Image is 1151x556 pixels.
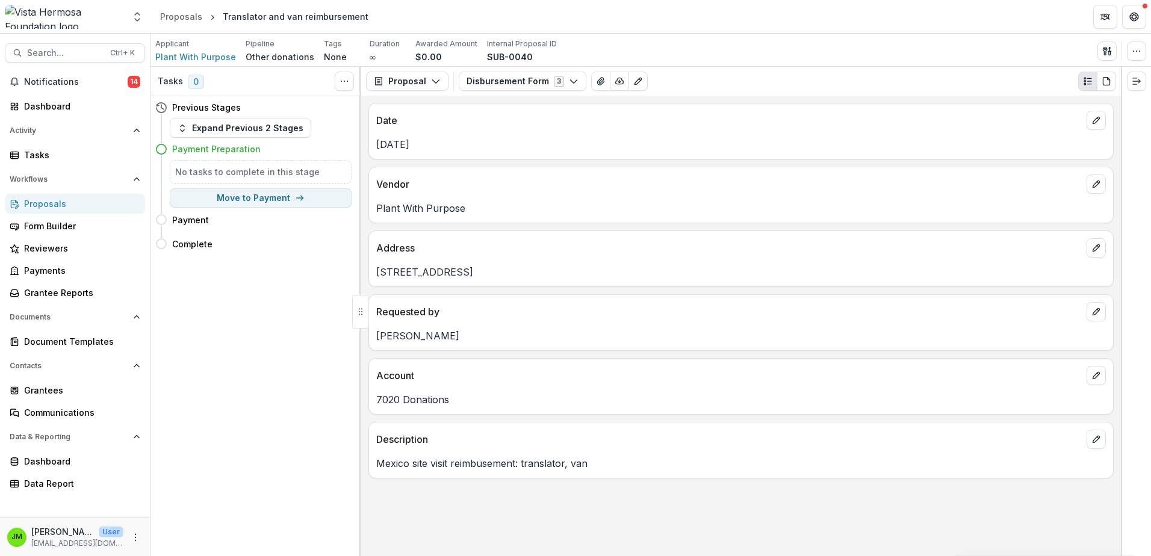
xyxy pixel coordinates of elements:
span: Workflows [10,175,128,184]
button: Search... [5,43,145,63]
h5: No tasks to complete in this stage [175,165,346,178]
button: Disbursement Form3 [459,72,586,91]
p: Mexico site visit reimbusement: translator, van [376,456,1106,471]
button: Open Contacts [5,356,145,375]
a: Payments [5,261,145,280]
button: Get Help [1122,5,1146,29]
button: Open Workflows [5,170,145,189]
button: edit [1087,175,1106,194]
div: Grantee Reports [24,286,135,299]
a: Dashboard [5,451,145,471]
p: Pipeline [246,39,275,49]
button: edit [1087,302,1106,321]
p: [STREET_ADDRESS] [376,265,1106,279]
p: Tags [324,39,342,49]
span: 14 [128,76,140,88]
div: Grantees [24,384,135,397]
button: PDF view [1097,72,1116,91]
button: Open Documents [5,307,145,327]
button: edit [1087,430,1106,449]
button: edit [1087,238,1106,258]
div: Document Templates [24,335,135,348]
span: Search... [27,48,103,58]
div: Proposals [160,10,202,23]
p: [PERSON_NAME] [31,525,94,538]
div: Communications [24,406,135,419]
div: Dashboard [24,455,135,468]
a: Form Builder [5,216,145,236]
span: 0 [188,75,204,89]
img: Vista Hermosa Foundation logo [5,5,124,29]
button: Edit as form [628,72,648,91]
a: Document Templates [5,332,145,351]
button: Move to Payment [170,188,352,208]
div: Form Builder [24,220,135,232]
a: Grantee Reports [5,283,145,303]
p: None [324,51,347,63]
nav: breadcrumb [155,8,373,25]
a: Tasks [5,145,145,165]
a: Plant With Purpose [155,51,236,63]
button: View Attached Files [591,72,610,91]
div: Tasks [24,149,135,161]
button: Proposal [366,72,448,91]
p: 7020 Donations [376,392,1106,407]
p: User [99,527,123,537]
button: Open Activity [5,121,145,140]
a: Proposals [155,8,207,25]
p: Date [376,113,1082,128]
p: Address [376,241,1082,255]
h4: Payment Preparation [172,143,261,155]
h4: Payment [172,214,209,226]
p: Plant With Purpose [376,201,1106,215]
button: Toggle View Cancelled Tasks [335,72,354,91]
span: Activity [10,126,128,135]
p: Description [376,432,1082,446]
div: Jerry Martinez [11,533,22,541]
p: Account [376,368,1082,383]
button: Expand Previous 2 Stages [170,119,311,138]
h4: Complete [172,238,213,250]
a: Data Report [5,474,145,493]
div: Payments [24,264,135,277]
div: Ctrl + K [108,46,137,60]
p: Internal Proposal ID [487,39,557,49]
a: Grantees [5,380,145,400]
div: Proposals [24,197,135,210]
p: Applicant [155,39,189,49]
a: Reviewers [5,238,145,258]
button: Expand right [1127,72,1146,91]
button: edit [1087,111,1106,130]
a: Dashboard [5,96,145,116]
p: Awarded Amount [415,39,477,49]
span: Contacts [10,362,128,370]
p: [DATE] [376,137,1106,152]
button: More [128,530,143,545]
button: Open entity switcher [129,5,146,29]
div: Dashboard [24,100,135,113]
p: [EMAIL_ADDRESS][DOMAIN_NAME] [31,538,123,549]
p: $0.00 [415,51,442,63]
a: Proposals [5,194,145,214]
p: Duration [370,39,400,49]
div: Translator and van reimbursement [223,10,368,23]
p: Other donations [246,51,314,63]
div: Data Report [24,477,135,490]
p: SUB-0040 [487,51,533,63]
button: Plaintext view [1078,72,1097,91]
p: [PERSON_NAME] [376,329,1106,343]
p: Requested by [376,304,1082,319]
h4: Previous Stages [172,101,241,114]
button: Open Data & Reporting [5,427,145,446]
div: Reviewers [24,242,135,255]
h3: Tasks [158,76,183,87]
p: ∞ [370,51,376,63]
span: Data & Reporting [10,433,128,441]
button: edit [1087,366,1106,385]
span: Notifications [24,77,128,87]
span: Documents [10,313,128,321]
button: Notifications14 [5,72,145,91]
a: Communications [5,403,145,422]
p: Vendor [376,177,1082,191]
